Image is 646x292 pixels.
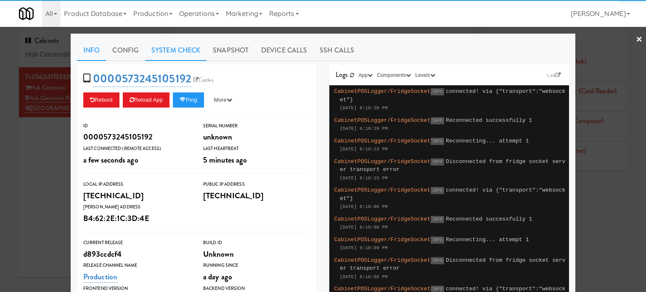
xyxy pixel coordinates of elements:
button: Reload App [123,92,169,108]
span: [DATE] 6:18:59 PM [340,245,388,250]
button: App [357,71,375,79]
a: 0000573245105192 [93,71,191,87]
span: [DATE] 6:19:29 PM [340,105,388,110]
div: Last Connected (Remote Access) [83,145,191,153]
span: CabinetPOSLogger/FridgeSocket [334,117,431,124]
span: CabinetPOSLogger/FridgeSocket [334,138,431,144]
span: INFO [431,88,444,95]
div: ID [83,122,191,130]
div: [TECHNICAL_ID] [83,189,191,203]
span: CabinetPOSLogger/FridgeSocket [334,257,431,263]
span: CabinetPOSLogger/FridgeSocket [334,88,431,95]
a: SSH Calls [313,40,360,61]
a: Device Calls [255,40,313,61]
div: Running Since [203,261,310,270]
a: Castles [191,76,215,84]
div: Last Heartbeat [203,145,310,153]
div: [PERSON_NAME] Address [83,203,191,211]
span: INFO [431,187,444,194]
span: CabinetPOSLogger/FridgeSocket [334,237,431,243]
div: d893ccdcf4 [83,247,191,261]
button: Reboot [83,92,119,108]
button: Levels [413,71,437,79]
span: Disconnected from fridge socket server transport error [340,257,566,272]
a: System Check [145,40,207,61]
div: 0000573245105192 [83,130,191,144]
div: [TECHNICAL_ID] [203,189,310,203]
div: B4:62:2E:1C:3D:4E [83,211,191,226]
a: Production [83,271,117,283]
a: Link [545,71,563,79]
a: Config [106,40,145,61]
img: Micromart [19,6,34,21]
span: INFO [431,138,444,145]
span: [DATE] 6:19:23 PM [340,176,388,181]
span: CabinetPOSLogger/FridgeSocket [334,216,431,222]
span: Reconnecting... attempt 1 [446,138,529,144]
button: Ping [173,92,204,108]
button: More [207,92,239,108]
div: Current Release [83,239,191,247]
span: a day ago [203,271,232,282]
a: Snapshot [207,40,255,61]
div: Public IP Address [203,180,310,189]
span: [DATE] 6:19:29 PM [340,126,388,131]
span: Logs [336,70,348,79]
span: [DATE] 6:19:09 PM [340,204,388,209]
div: Unknown [203,247,310,261]
a: Info [77,40,106,61]
span: connected! via {"transport":"websocket"} [340,88,566,103]
div: unknown [203,130,310,144]
span: [DATE] 6:19:08 PM [340,225,388,230]
span: [DATE] 6:18:58 PM [340,274,388,279]
span: 5 minutes ago [203,154,247,166]
span: CabinetPOSLogger/FridgeSocket [334,158,431,165]
span: INFO [431,117,444,124]
span: INFO [431,216,444,223]
a: × [636,27,643,53]
span: connected! via {"transport":"websocket"} [340,187,566,202]
button: Components [375,71,413,79]
span: INFO [431,257,444,264]
span: INFO [431,237,444,244]
div: Release Channel Name [83,261,191,270]
span: CabinetPOSLogger/FridgeSocket [334,286,431,292]
div: Local IP Address [83,180,191,189]
span: Reconnecting... attempt 1 [446,237,529,243]
span: CabinetPOSLogger/FridgeSocket [334,187,431,193]
div: Build Id [203,239,310,247]
span: a few seconds ago [83,154,138,166]
span: [DATE] 6:19:23 PM [340,147,388,152]
span: Reconnected successfully 1 [446,216,532,222]
span: INFO [431,158,444,166]
span: Disconnected from fridge socket server transport error [340,158,566,173]
div: Serial Number [203,122,310,130]
span: Reconnected successfully 1 [446,117,532,124]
